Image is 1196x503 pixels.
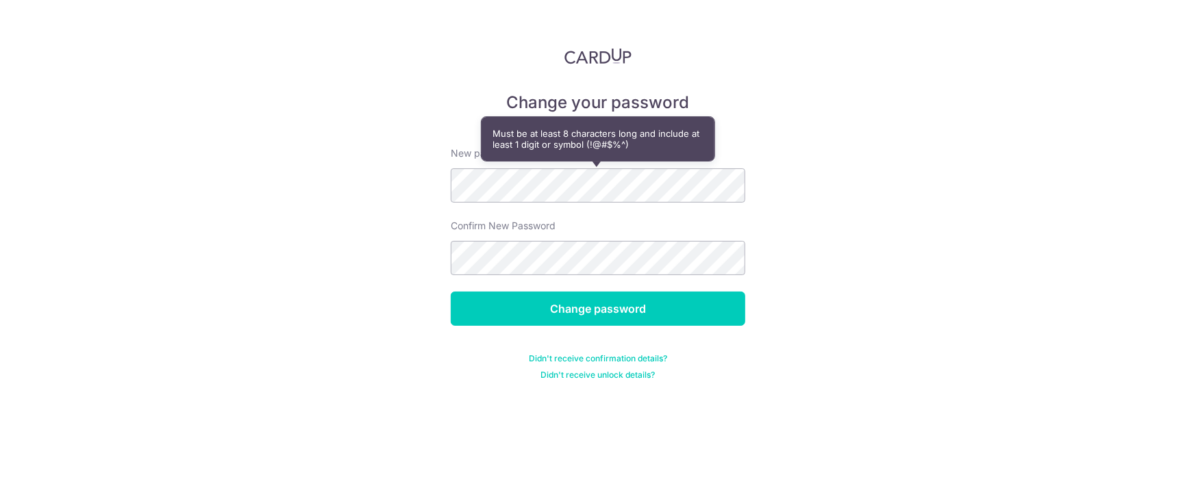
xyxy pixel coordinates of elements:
a: Didn't receive confirmation details? [529,353,667,364]
img: CardUp Logo [564,48,632,64]
div: Must be at least 8 characters long and include at least 1 digit or symbol (!@#$%^) [482,117,714,161]
a: Didn't receive unlock details? [541,370,656,381]
label: Confirm New Password [451,219,556,233]
label: New password [451,146,518,160]
input: Change password [451,292,745,326]
h5: Change your password [451,92,745,114]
